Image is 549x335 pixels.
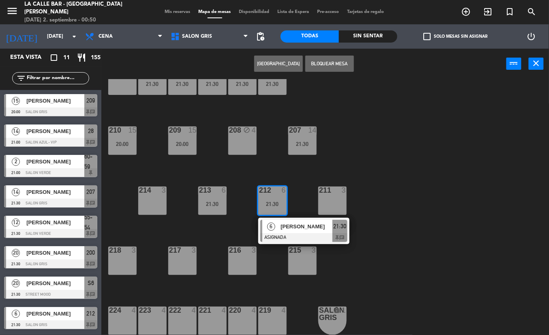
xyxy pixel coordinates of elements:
div: 224 [109,307,109,314]
span: [PERSON_NAME] [26,249,84,257]
div: 21:30 [288,141,317,147]
div: 3 [192,247,197,254]
div: 218 [109,247,109,254]
div: 21:30 [258,81,287,87]
span: Pre-acceso [313,10,343,14]
i: power_settings_new [527,32,536,41]
div: Esta vista [4,53,58,62]
span: 12 [12,219,20,227]
span: 14 [12,127,20,135]
div: 15 [129,127,137,134]
i: block [243,127,250,133]
span: S6 [88,278,94,288]
span: 20 [12,279,20,288]
div: 3 [252,247,257,254]
div: 14 [309,127,317,134]
div: 4 [252,127,257,134]
div: 4 [162,307,167,314]
i: filter_list [16,73,26,83]
div: 21:30 [138,81,167,87]
span: [PERSON_NAME] [26,188,84,196]
i: close [532,58,541,68]
div: 209 [169,127,169,134]
i: turned_in_not [505,7,515,17]
span: 200 [87,248,95,258]
span: 6 [267,223,275,231]
i: lock [333,307,340,314]
span: 212 [87,309,95,318]
i: search [527,7,537,17]
div: 214 [139,187,139,194]
div: 4 [192,307,197,314]
div: 222 [169,307,169,314]
label: Solo mesas sin asignar [424,33,488,40]
div: 217 [169,247,169,254]
div: 212 [259,187,259,194]
i: menu [6,5,18,17]
i: restaurant [77,53,86,62]
input: Filtrar por nombre... [26,74,89,83]
div: SALON GRIS [319,307,320,321]
i: exit_to_app [483,7,493,17]
div: 3 [162,187,167,194]
span: Lista de Espera [274,10,313,14]
div: 20:00 [108,141,137,147]
span: 155 [91,53,101,62]
button: [GEOGRAPHIC_DATA] [254,56,303,72]
div: 211 [319,187,320,194]
span: 55-54 [84,213,97,232]
div: 4 [222,307,227,314]
span: [PERSON_NAME] [26,97,84,105]
div: 6 [282,187,287,194]
i: power_input [509,58,519,68]
div: Todas [281,30,339,43]
button: Bloquear Mesa [305,56,354,72]
div: 3 [132,247,137,254]
div: Sin sentar [339,30,397,43]
div: 4 [282,307,287,314]
span: SALON GRIS [182,34,212,39]
span: Disponibilidad [235,10,274,14]
span: 21:30 [334,221,347,231]
div: 6 [222,187,227,194]
span: 6 [12,310,20,318]
div: 213 [199,187,199,194]
span: Cena [99,34,113,39]
div: 1 [342,307,347,314]
span: 11 [63,53,70,62]
div: 21:30 [198,81,227,87]
div: 15 [189,127,197,134]
div: 21:30 [168,81,197,87]
div: 3 [312,247,317,254]
div: 4 [252,307,257,314]
div: 219 [259,307,259,314]
div: 210 [109,127,109,134]
div: [DATE] 2. septiembre - 00:50 [24,16,131,24]
span: [PERSON_NAME] [281,222,332,231]
div: 20:00 [168,141,197,147]
span: 2 [12,158,20,166]
span: Mis reservas [161,10,195,14]
div: 21:30 [258,201,287,207]
span: Mapa de mesas [195,10,235,14]
button: close [529,58,544,70]
button: power_input [506,58,521,70]
span: 20 [12,249,20,257]
span: 209 [87,96,95,105]
span: [PERSON_NAME] [26,218,84,227]
span: pending_actions [255,32,265,41]
div: 221 [199,307,199,314]
span: 14 [12,188,20,196]
span: 207 [87,187,95,197]
div: 4 [132,307,137,314]
div: 208 [229,127,229,134]
span: Tarjetas de regalo [343,10,388,14]
span: 60-59 [84,152,97,172]
div: 207 [289,127,290,134]
span: 15 [12,97,20,105]
div: 223 [139,307,139,314]
span: [PERSON_NAME] [26,157,84,166]
i: crop_square [49,53,59,62]
div: 216 [229,247,229,254]
div: 215 [289,247,290,254]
